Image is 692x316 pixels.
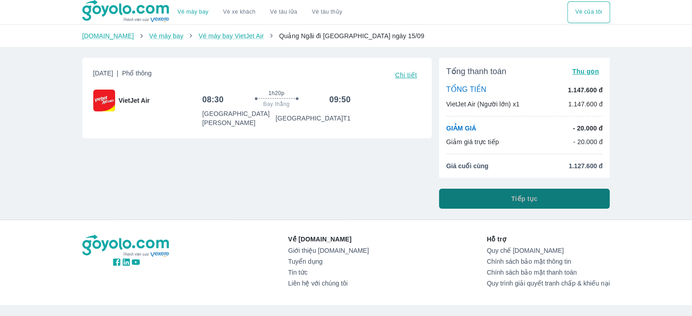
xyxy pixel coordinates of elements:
span: Tiếp tục [511,194,538,203]
span: Quảng Ngãi đi [GEOGRAPHIC_DATA] ngày 15/09 [279,32,424,40]
p: VietJet Air (Người lớn) x1 [446,100,520,109]
p: Về [DOMAIN_NAME] [288,235,369,244]
a: Quy chế [DOMAIN_NAME] [487,247,610,254]
button: Vé tàu thủy [304,1,349,23]
div: choose transportation mode [170,1,349,23]
a: Vé máy bay VietJet Air [198,32,263,40]
span: Tổng thanh toán [446,66,506,77]
a: Vé máy bay [149,32,183,40]
span: Phổ thông [122,70,152,77]
p: - 20.000 đ [573,124,602,133]
div: choose transportation mode [567,1,610,23]
button: Chi tiết [391,69,420,81]
h6: 08:30 [202,94,224,105]
a: [DOMAIN_NAME] [82,32,134,40]
p: 1.147.600 đ [568,100,603,109]
span: Bay thẳng [263,100,290,108]
button: Tiếp tục [439,189,610,209]
a: Vé tàu lửa [263,1,305,23]
span: 1h20p [268,90,284,97]
a: Quy trình giải quyết tranh chấp & khiếu nại [487,280,610,287]
button: Vé của tôi [567,1,610,23]
p: 1.147.600 đ [568,85,602,95]
span: VietJet Air [119,96,150,105]
a: Chính sách bảo mật thông tin [487,258,610,265]
span: Thu gọn [572,68,599,75]
h6: 09:50 [329,94,351,105]
a: Liên hệ với chúng tôi [288,280,369,287]
a: Vé xe khách [223,9,255,15]
p: [GEOGRAPHIC_DATA] T1 [276,114,351,123]
img: logo [82,235,171,257]
a: Tuyển dụng [288,258,369,265]
p: GIẢM GIÁ [446,124,476,133]
span: 1.127.600 đ [569,161,603,171]
span: [DATE] [93,69,152,81]
p: [GEOGRAPHIC_DATA][PERSON_NAME] [202,109,276,127]
p: Hỗ trợ [487,235,610,244]
p: - 20.000 đ [573,137,603,146]
a: Tin tức [288,269,369,276]
a: Vé máy bay [177,9,208,15]
span: | [117,70,119,77]
p: Giảm giá trực tiếp [446,137,499,146]
button: Thu gọn [569,65,603,78]
nav: breadcrumb [82,31,610,40]
span: Giá cuối cùng [446,161,489,171]
p: TỔNG TIỀN [446,85,486,95]
span: Chi tiết [395,71,417,79]
a: Giới thiệu [DOMAIN_NAME] [288,247,369,254]
a: Chính sách bảo mật thanh toán [487,269,610,276]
